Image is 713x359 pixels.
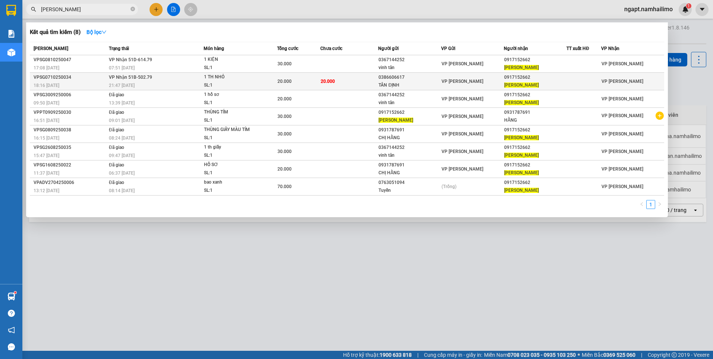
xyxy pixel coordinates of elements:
div: SL: 1 [204,116,260,125]
span: 09:01 [DATE] [109,118,135,123]
span: 20.000 [321,79,335,84]
div: SL: 1 [204,99,260,107]
span: [PERSON_NAME] [379,118,413,123]
span: VP [PERSON_NAME] [602,61,643,66]
div: SL: 1 [204,64,260,72]
span: VP [PERSON_NAME] [602,131,643,137]
div: 0917152662 [504,161,566,169]
span: VP [PERSON_NAME] [602,184,643,189]
div: Tuyền [379,187,440,194]
span: message [8,343,15,350]
span: 16:51 [DATE] [34,118,59,123]
span: VP [PERSON_NAME] [442,149,483,154]
div: vinh tân [379,64,440,72]
div: VPADV2704250006 [34,179,107,187]
span: [PERSON_NAME] [504,82,539,88]
span: 30.000 [277,149,292,154]
div: SL: 1 [204,81,260,90]
span: VP [PERSON_NAME] [442,61,483,66]
img: logo-vxr [6,5,16,16]
div: 0917152662 [379,109,440,116]
div: 1 hồ sơ [204,91,260,99]
span: VP Nhận 51D-614.79 [109,57,152,62]
span: 13:39 [DATE] [109,100,135,106]
span: [PERSON_NAME] [504,65,539,70]
div: bao xanh [204,178,260,187]
div: 0917152662 [504,179,566,187]
li: 1 [646,200,655,209]
img: warehouse-icon [7,49,15,56]
span: 21:47 [DATE] [109,83,135,88]
span: Chưa cước [320,46,342,51]
span: VP [PERSON_NAME] [602,113,643,118]
div: 0931787691 [504,109,566,116]
span: 09:47 [DATE] [109,153,135,158]
span: 15:47 [DATE] [34,153,59,158]
span: VP [PERSON_NAME] [442,166,483,172]
span: 30.000 [277,114,292,119]
span: VP [PERSON_NAME] [602,149,643,154]
span: 30.000 [277,61,292,66]
div: 0931787691 [379,126,440,134]
div: vinh tân [379,99,440,107]
img: warehouse-icon [7,293,15,300]
span: Món hàng [204,46,224,51]
span: 09:50 [DATE] [34,100,59,106]
div: 0917152662 [504,144,566,152]
div: 0386606617 [379,74,440,81]
span: [PERSON_NAME] [504,135,539,140]
span: (Trống) [442,184,456,189]
sup: 1 [14,291,16,294]
div: 1 KIỆN [204,56,260,64]
h3: Kết quả tìm kiếm ( 8 ) [30,28,81,36]
div: SL: 1 [204,152,260,160]
span: 08:24 [DATE] [109,135,135,141]
span: Trạng thái [109,46,129,51]
span: question-circle [8,310,15,317]
div: VPSG2608250035 [34,144,107,152]
span: search [31,7,36,12]
span: plus-circle [656,112,664,120]
span: VP [PERSON_NAME] [442,131,483,137]
button: right [655,200,664,209]
span: left [640,202,644,206]
li: Next Page [655,200,664,209]
div: 0367144252 [379,144,440,152]
div: 0917152662 [504,126,566,134]
input: Tìm tên, số ĐT hoặc mã đơn [41,5,129,13]
span: [PERSON_NAME] [504,100,539,105]
span: 20.000 [277,166,292,172]
span: 20.000 [277,79,292,84]
span: close-circle [131,6,135,13]
div: HỒ SƠ [204,161,260,169]
span: [PERSON_NAME] [504,188,539,193]
span: Đã giao [109,110,124,115]
button: Bộ lọcdown [81,26,113,38]
div: CHỊ HẰNG [379,169,440,177]
span: 06:37 [DATE] [109,171,135,176]
div: 0917152662 [504,56,566,64]
div: VPSG1608250022 [34,161,107,169]
div: vinh tân [379,152,440,159]
span: 18:16 [DATE] [34,83,59,88]
div: 1 th giấy [204,143,260,152]
div: 0763051094 [379,179,440,187]
span: 13:12 [DATE] [34,188,59,193]
span: 07:51 [DATE] [109,65,135,71]
div: SL: 1 [204,134,260,142]
div: 0367144252 [379,56,440,64]
span: VP [PERSON_NAME] [602,166,643,172]
span: 11:37 [DATE] [34,171,59,176]
span: VP Gửi [441,46,455,51]
a: 1 [647,200,655,209]
span: notification [8,327,15,334]
strong: Bộ lọc [87,29,107,35]
span: 17:08 [DATE] [34,65,59,71]
span: VP [PERSON_NAME] [442,114,483,119]
span: Đã giao [109,127,124,132]
div: 0917152662 [504,91,566,99]
span: [PERSON_NAME] [504,153,539,158]
button: left [637,200,646,209]
span: TT xuất HĐ [566,46,589,51]
span: Tổng cước [277,46,298,51]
